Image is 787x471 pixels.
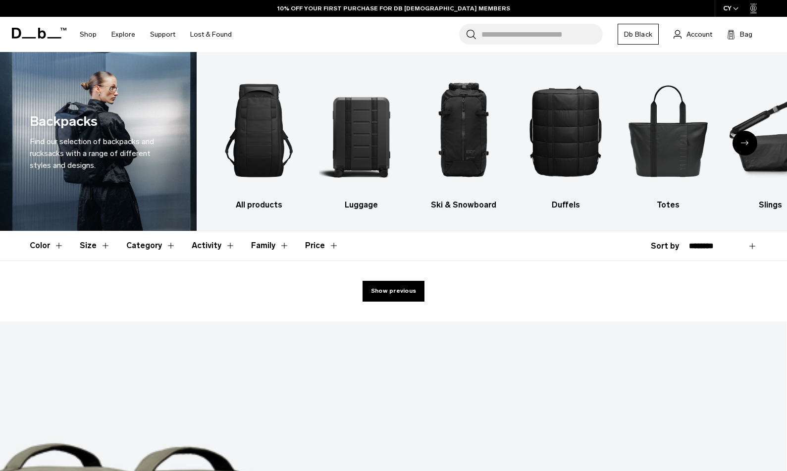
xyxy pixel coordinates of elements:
img: Db [216,67,301,194]
a: Shop [80,17,97,52]
a: Lost & Found [190,17,232,52]
a: Db Duffels [524,67,608,211]
button: Toggle Filter [80,231,110,260]
button: Toggle Filter [30,231,64,260]
span: Find our selection of backpacks and rucksacks with a range of different styles and designs. [30,137,154,170]
img: Db [626,67,710,194]
h3: Luggage [319,199,404,211]
a: Support [150,17,175,52]
nav: Main Navigation [72,17,239,52]
div: Next slide [733,131,757,156]
a: Show previous [363,281,424,302]
button: Toggle Filter [192,231,235,260]
button: Toggle Filter [251,231,289,260]
li: 4 / 10 [524,67,608,211]
a: Account [674,28,712,40]
h1: Backpacks [30,111,98,132]
li: 3 / 10 [421,67,506,211]
span: Bag [740,29,752,40]
button: Toggle Price [305,231,339,260]
h3: Totes [626,199,710,211]
a: Db Luggage [319,67,404,211]
a: Explore [111,17,135,52]
h3: Duffels [524,199,608,211]
img: Db [319,67,404,194]
li: 1 / 10 [216,67,301,211]
li: 2 / 10 [319,67,404,211]
h3: All products [216,199,301,211]
li: 5 / 10 [626,67,710,211]
button: Bag [727,28,752,40]
a: Db Ski & Snowboard [421,67,506,211]
a: Db All products [216,67,301,211]
img: Db [421,67,506,194]
a: 10% OFF YOUR FIRST PURCHASE FOR DB [DEMOGRAPHIC_DATA] MEMBERS [277,4,510,13]
button: Toggle Filter [126,231,176,260]
h3: Ski & Snowboard [421,199,506,211]
span: Account [686,29,712,40]
a: Db Totes [626,67,710,211]
img: Db [524,67,608,194]
a: Db Black [618,24,659,45]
